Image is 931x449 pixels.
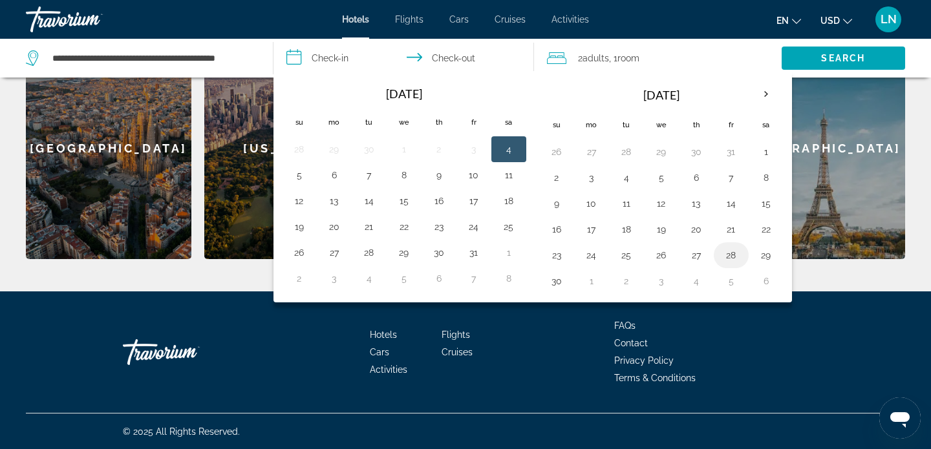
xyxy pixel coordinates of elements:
[581,194,602,213] button: Day 10
[359,166,380,184] button: Day 7
[616,220,637,238] button: Day 18
[616,194,637,213] button: Day 11
[614,338,648,348] a: Contact
[464,218,484,236] button: Day 24
[551,14,589,25] a: Activities
[609,49,639,67] span: , 1
[342,14,369,25] a: Hotels
[359,140,380,158] button: Day 30
[651,194,672,213] button: Day 12
[651,169,672,187] button: Day 5
[359,218,380,236] button: Day 21
[324,244,345,262] button: Day 27
[394,269,414,287] button: Day 5
[324,166,345,184] button: Day 6
[616,246,637,264] button: Day 25
[756,194,776,213] button: Day 15
[359,269,380,287] button: Day 4
[721,169,742,187] button: Day 7
[26,3,155,36] a: Travorium
[317,79,491,108] th: [DATE]
[395,14,423,25] a: Flights
[282,79,526,291] table: Left calendar grid
[614,373,696,383] a: Terms & Conditions
[820,16,840,26] span: USD
[442,329,470,340] a: Flights
[821,53,865,63] span: Search
[581,169,602,187] button: Day 3
[686,143,707,161] button: Day 30
[721,246,742,264] button: Day 28
[574,79,749,110] th: [DATE]
[370,364,407,375] a: Activities
[776,11,801,30] button: Change language
[394,140,414,158] button: Day 1
[464,166,484,184] button: Day 10
[464,140,484,158] button: Day 3
[359,244,380,262] button: Day 28
[498,244,519,262] button: Day 1
[756,220,776,238] button: Day 22
[581,246,602,264] button: Day 24
[820,11,852,30] button: Change currency
[324,269,345,287] button: Day 3
[546,169,567,187] button: Day 2
[879,397,921,439] iframe: Bouton de lancement de la fenêtre de messagerie
[651,246,672,264] button: Day 26
[782,47,905,70] button: Search
[546,272,567,290] button: Day 30
[429,166,449,184] button: Day 9
[546,194,567,213] button: Day 9
[686,272,707,290] button: Day 4
[776,16,789,26] span: en
[370,329,397,340] span: Hotels
[616,143,637,161] button: Day 28
[464,192,484,210] button: Day 17
[539,79,784,294] table: Right calendar grid
[614,320,636,331] a: FAQs
[394,218,414,236] button: Day 22
[429,140,449,158] button: Day 2
[429,269,449,287] button: Day 6
[756,169,776,187] button: Day 8
[429,192,449,210] button: Day 16
[498,218,519,236] button: Day 25
[495,14,526,25] a: Cruises
[583,53,609,63] span: Adults
[394,244,414,262] button: Day 29
[740,37,905,259] a: Paris[GEOGRAPHIC_DATA]
[651,220,672,238] button: Day 19
[581,272,602,290] button: Day 1
[464,269,484,287] button: Day 7
[614,355,674,366] span: Privacy Policy
[123,426,240,437] span: © 2025 All Rights Reserved.
[616,272,637,290] button: Day 2
[498,192,519,210] button: Day 18
[749,79,784,109] button: Next month
[289,218,310,236] button: Day 19
[617,53,639,63] span: Room
[429,218,449,236] button: Day 23
[546,246,567,264] button: Day 23
[289,192,310,210] button: Day 12
[289,244,310,262] button: Day 26
[721,272,742,290] button: Day 5
[324,140,345,158] button: Day 29
[449,14,469,25] a: Cars
[394,192,414,210] button: Day 15
[429,244,449,262] button: Day 30
[370,347,389,357] a: Cars
[534,39,782,78] button: Travelers: 2 adults, 0 children
[721,194,742,213] button: Day 14
[442,347,473,357] span: Cruises
[581,143,602,161] button: Day 27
